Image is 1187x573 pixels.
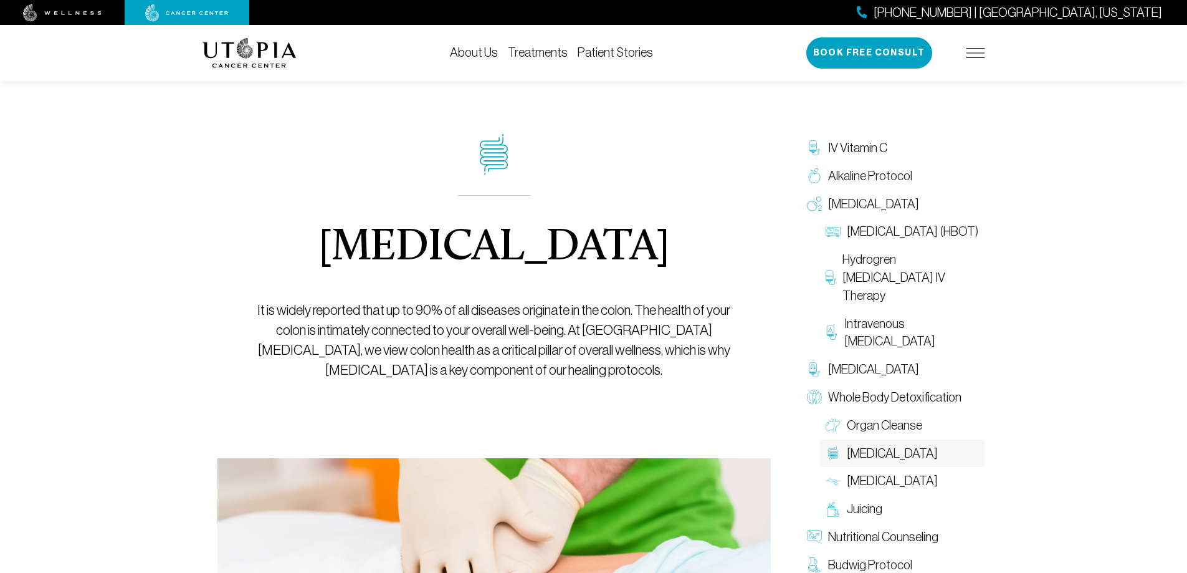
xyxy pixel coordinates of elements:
[847,417,922,435] span: Organ Cleanse
[874,4,1162,22] span: [PHONE_NUMBER] | [GEOGRAPHIC_DATA], [US_STATE]
[842,251,979,304] span: Hydrogren [MEDICAL_DATA] IV Therapy
[828,167,912,185] span: Alkaline Protocol
[819,246,985,309] a: Hydrogren [MEDICAL_DATA] IV Therapy
[828,139,887,157] span: IV Vitamin C
[807,362,822,377] img: Chelation Therapy
[807,390,822,405] img: Whole Body Detoxification
[966,48,985,58] img: icon-hamburger
[807,529,822,544] img: Nutritional Counseling
[847,472,938,490] span: [MEDICAL_DATA]
[480,134,508,175] img: icon
[826,270,836,285] img: Hydrogren Peroxide IV Therapy
[826,224,841,239] img: Hyperbaric Oxygen Therapy (HBOT)
[801,523,985,551] a: Nutritional Counseling
[807,557,822,572] img: Budwig Protocol
[828,528,938,546] span: Nutritional Counseling
[246,301,742,380] p: It is widely reported that up to 90% of all diseases originate in the colon. The health of your c...
[826,418,841,433] img: Organ Cleanse
[807,168,822,183] img: Alkaline Protocol
[826,325,839,340] img: Intravenous Ozone Therapy
[203,38,297,68] img: logo
[819,218,985,246] a: [MEDICAL_DATA] (HBOT)
[857,4,1162,22] a: [PHONE_NUMBER] | [GEOGRAPHIC_DATA], [US_STATE]
[826,502,841,517] img: Juicing
[318,226,669,271] h1: [MEDICAL_DATA]
[145,4,229,22] img: cancer center
[801,383,985,412] a: Whole Body Detoxification
[801,190,985,218] a: [MEDICAL_DATA]
[819,440,985,468] a: [MEDICAL_DATA]
[578,46,653,59] a: Patient Stories
[828,388,961,407] span: Whole Body Detoxification
[807,140,822,155] img: IV Vitamin C
[801,355,985,383] a: [MEDICAL_DATA]
[801,134,985,162] a: IV Vitamin C
[819,310,985,356] a: Intravenous [MEDICAL_DATA]
[819,412,985,440] a: Organ Cleanse
[508,46,568,59] a: Treatments
[844,315,978,351] span: Intravenous [MEDICAL_DATA]
[847,500,882,518] span: Juicing
[806,37,932,69] button: Book Free Consult
[847,223,978,241] span: [MEDICAL_DATA] (HBOT)
[828,195,919,213] span: [MEDICAL_DATA]
[847,445,938,463] span: [MEDICAL_DATA]
[826,474,841,489] img: Lymphatic Massage
[23,4,102,22] img: wellness
[826,446,841,461] img: Colon Therapy
[828,360,919,378] span: [MEDICAL_DATA]
[819,495,985,523] a: Juicing
[450,46,498,59] a: About Us
[819,467,985,495] a: [MEDICAL_DATA]
[801,162,985,190] a: Alkaline Protocol
[807,196,822,211] img: Oxygen Therapy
